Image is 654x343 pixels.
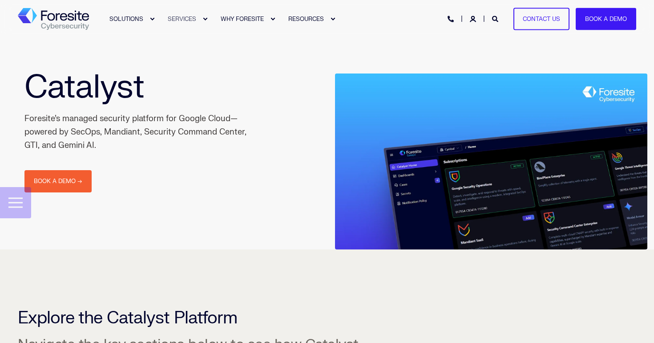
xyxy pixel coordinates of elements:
[288,15,324,22] span: RESOURCES
[470,15,478,22] a: Login
[335,73,647,249] img: Foresite Catalyst
[202,16,208,22] div: Expand SERVICES
[109,15,143,22] span: SOLUTIONS
[18,8,89,30] a: Back to Home
[270,16,275,22] div: Expand WHY FORESITE
[492,15,500,22] a: Open Search
[221,15,264,22] span: WHY FORESITE
[149,16,155,22] div: Expand SOLUTIONS
[18,8,89,30] img: Foresite logo, a hexagon shape of blues with a directional arrow to the right hand side, and the ...
[24,170,92,193] a: Book a Demo →
[24,67,144,108] span: Catalyst
[24,112,247,152] div: Foresite’s managed security platform for Google Cloud—powered by SecOps, Mandiant, Security Comma...
[576,8,636,30] a: Book a Demo
[18,247,316,327] h2: Explore the Catalyst Platform
[513,8,569,30] a: Contact Us
[330,16,335,22] div: Expand RESOURCES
